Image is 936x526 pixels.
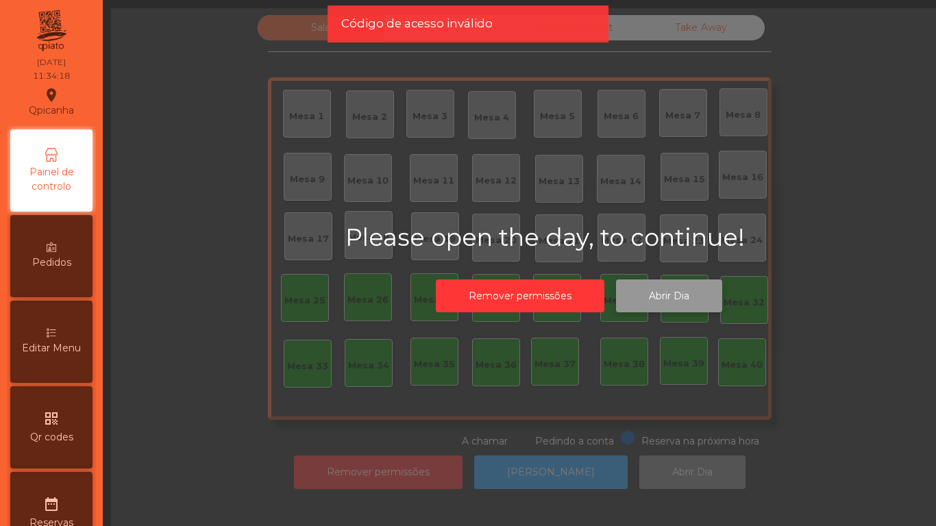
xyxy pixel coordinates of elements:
[30,430,73,444] span: Qr codes
[29,85,74,119] div: Qpicanha
[22,341,81,355] span: Editar Menu
[32,255,71,270] span: Pedidos
[33,70,70,82] div: 11:34:18
[37,56,66,68] div: [DATE]
[43,410,60,427] i: qr_code
[616,279,722,313] button: Abrir Dia
[34,7,68,55] img: qpiato
[43,496,60,512] i: date_range
[14,165,89,194] span: Painel de controlo
[43,87,60,103] i: location_on
[345,223,813,252] h2: Please open the day, to continue!
[436,279,604,313] button: Remover permissões
[341,15,493,32] span: Código de acesso inválido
